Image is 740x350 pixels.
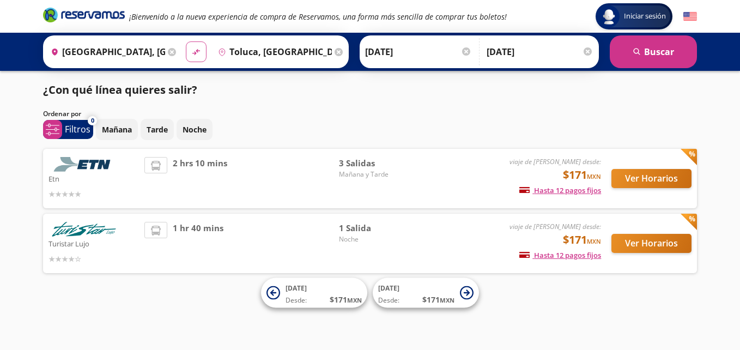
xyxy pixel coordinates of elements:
span: [DATE] [286,283,307,293]
p: Mañana [102,124,132,135]
span: Desde: [378,295,399,305]
em: viaje de [PERSON_NAME] desde: [509,157,601,166]
small: MXN [587,172,601,180]
p: Filtros [65,123,90,136]
button: [DATE]Desde:$171MXN [261,278,367,308]
img: Turistar Lujo [48,222,119,237]
p: Tarde [147,124,168,135]
p: Noche [183,124,207,135]
button: Tarde [141,119,174,140]
span: $171 [563,232,601,248]
em: viaje de [PERSON_NAME] desde: [509,222,601,231]
p: Turistar Lujo [48,237,139,250]
small: MXN [587,237,601,245]
span: $ 171 [422,294,454,305]
span: Desde: [286,295,307,305]
span: Mañana y Tarde [339,170,415,179]
input: Opcional [487,38,593,65]
span: Noche [339,234,415,244]
span: $ 171 [330,294,362,305]
span: $171 [563,167,601,183]
p: Ordenar por [43,109,81,119]
span: 2 hrs 10 mins [173,157,227,200]
button: 0Filtros [43,120,93,139]
img: Etn [48,157,119,172]
button: Ver Horarios [611,169,692,188]
button: Ver Horarios [611,234,692,253]
span: 1 hr 40 mins [173,222,223,265]
i: Brand Logo [43,7,125,23]
button: Noche [177,119,213,140]
span: Hasta 12 pagos fijos [519,250,601,260]
button: [DATE]Desde:$171MXN [373,278,479,308]
small: MXN [440,296,454,304]
p: Etn [48,172,139,185]
p: ¿Con qué línea quieres salir? [43,82,197,98]
span: 1 Salida [339,222,415,234]
small: MXN [347,296,362,304]
span: 0 [91,116,94,125]
a: Brand Logo [43,7,125,26]
input: Buscar Destino [214,38,332,65]
span: Iniciar sesión [620,11,670,22]
span: [DATE] [378,283,399,293]
button: English [683,10,697,23]
input: Elegir Fecha [365,38,472,65]
span: 3 Salidas [339,157,415,170]
input: Buscar Origen [46,38,165,65]
span: Hasta 12 pagos fijos [519,185,601,195]
em: ¡Bienvenido a la nueva experiencia de compra de Reservamos, una forma más sencilla de comprar tus... [129,11,507,22]
button: Mañana [96,119,138,140]
button: Buscar [610,35,697,68]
